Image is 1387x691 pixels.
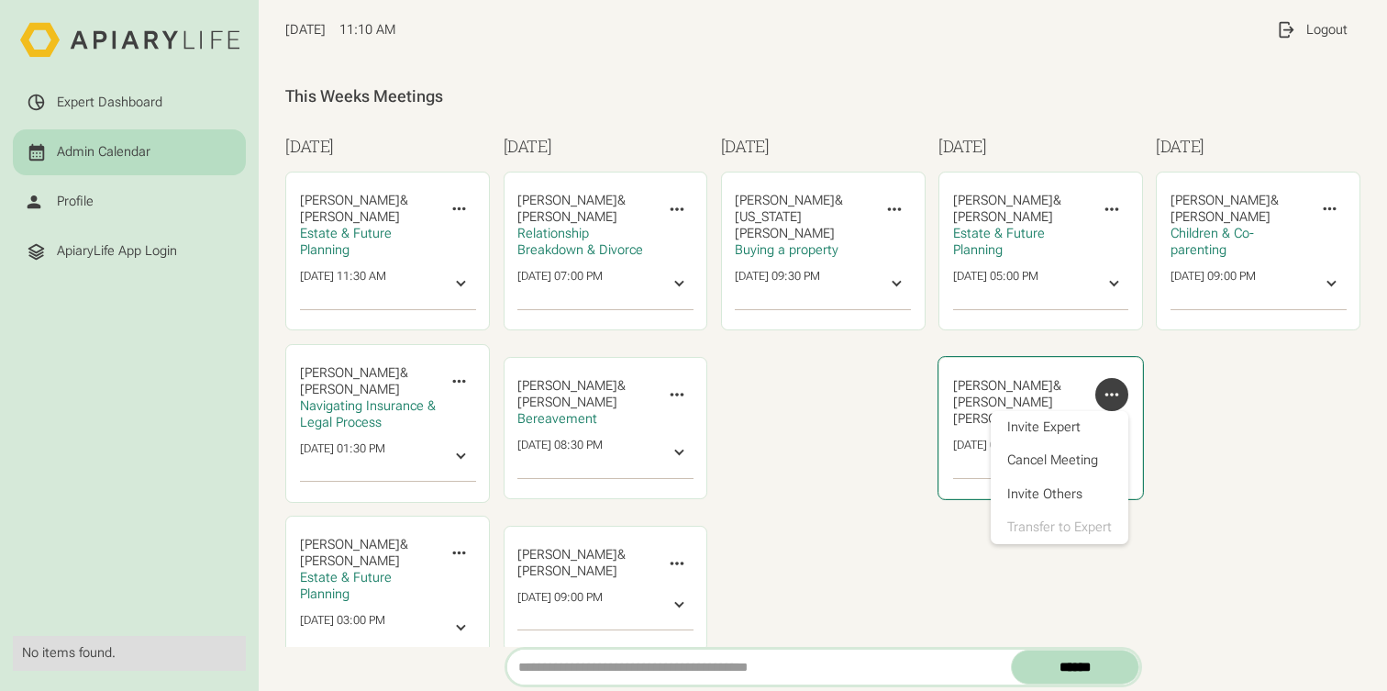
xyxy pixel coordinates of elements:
[57,243,177,260] div: ApiaryLife App Login
[300,269,386,299] div: [DATE] 11:30 AM
[300,441,385,472] div: [DATE] 01:30 PM
[517,378,617,394] span: [PERSON_NAME]
[991,511,1128,544] a: Transfer to Expert
[1306,22,1348,39] div: Logout
[13,228,246,275] a: ApiaryLife App Login
[1171,193,1270,208] span: [PERSON_NAME]
[735,193,835,208] span: [PERSON_NAME]
[953,193,1053,208] span: [PERSON_NAME]
[13,179,246,226] a: Profile
[953,209,1053,225] span: [PERSON_NAME]
[517,226,643,258] span: Relationship Breakdown & Divorce
[300,226,392,258] span: Estate & Future Planning
[953,378,1053,394] span: [PERSON_NAME]
[953,193,1089,226] div: &
[517,411,597,427] span: Bereavement
[57,144,150,161] div: Admin Calendar
[517,547,653,580] div: &
[1156,134,1360,159] h3: [DATE]
[1171,226,1254,258] span: Children & Co-parenting
[953,438,1038,468] div: [DATE] 08:00 PM
[1171,209,1270,225] span: [PERSON_NAME]
[22,645,237,662] div: No items found.
[300,613,385,643] div: [DATE] 03:00 PM
[504,134,708,159] h3: [DATE]
[300,193,436,226] div: &
[517,209,617,225] span: [PERSON_NAME]
[1171,193,1306,226] div: &
[517,193,653,226] div: &
[517,269,603,299] div: [DATE] 07:00 PM
[735,269,820,299] div: [DATE] 09:30 PM
[13,129,246,176] a: Admin Calendar
[721,134,926,159] h3: [DATE]
[300,193,400,208] span: [PERSON_NAME]
[1171,269,1256,299] div: [DATE] 09:00 PM
[735,193,871,242] div: &
[57,95,162,111] div: Expert Dashboard
[517,378,653,411] div: &
[300,570,392,602] span: Estate & Future Planning
[517,563,617,579] span: [PERSON_NAME]
[938,134,1143,159] h3: [DATE]
[300,398,436,430] span: Navigating Insurance & Legal Process
[300,209,400,225] span: [PERSON_NAME]
[735,209,835,241] span: [US_STATE][PERSON_NAME]
[300,365,400,381] span: [PERSON_NAME]
[1262,6,1360,53] a: Logout
[517,590,603,620] div: [DATE] 09:00 PM
[517,547,617,563] span: [PERSON_NAME]
[300,365,436,398] div: &
[953,395,1053,427] span: [PERSON_NAME] [PERSON_NAME]
[517,395,617,410] span: [PERSON_NAME]
[285,86,1360,107] div: This Weeks Meetings
[953,378,1089,428] div: &
[300,382,400,397] span: [PERSON_NAME]
[285,22,326,38] span: [DATE]
[953,226,1045,258] span: Estate & Future Planning
[735,242,838,258] span: Buying a property
[517,438,603,468] div: [DATE] 08:30 PM
[991,411,1128,444] button: Invite Expert
[57,194,94,210] div: Profile
[517,193,617,208] span: [PERSON_NAME]
[300,537,400,552] span: [PERSON_NAME]
[991,444,1128,477] a: Cancel Meeting
[991,478,1128,511] button: Invite Others
[285,134,490,159] h3: [DATE]
[953,269,1038,299] div: [DATE] 05:00 PM
[300,553,400,569] span: [PERSON_NAME]
[339,22,395,39] span: 11:10 AM
[13,79,246,126] a: Expert Dashboard
[300,537,436,570] div: &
